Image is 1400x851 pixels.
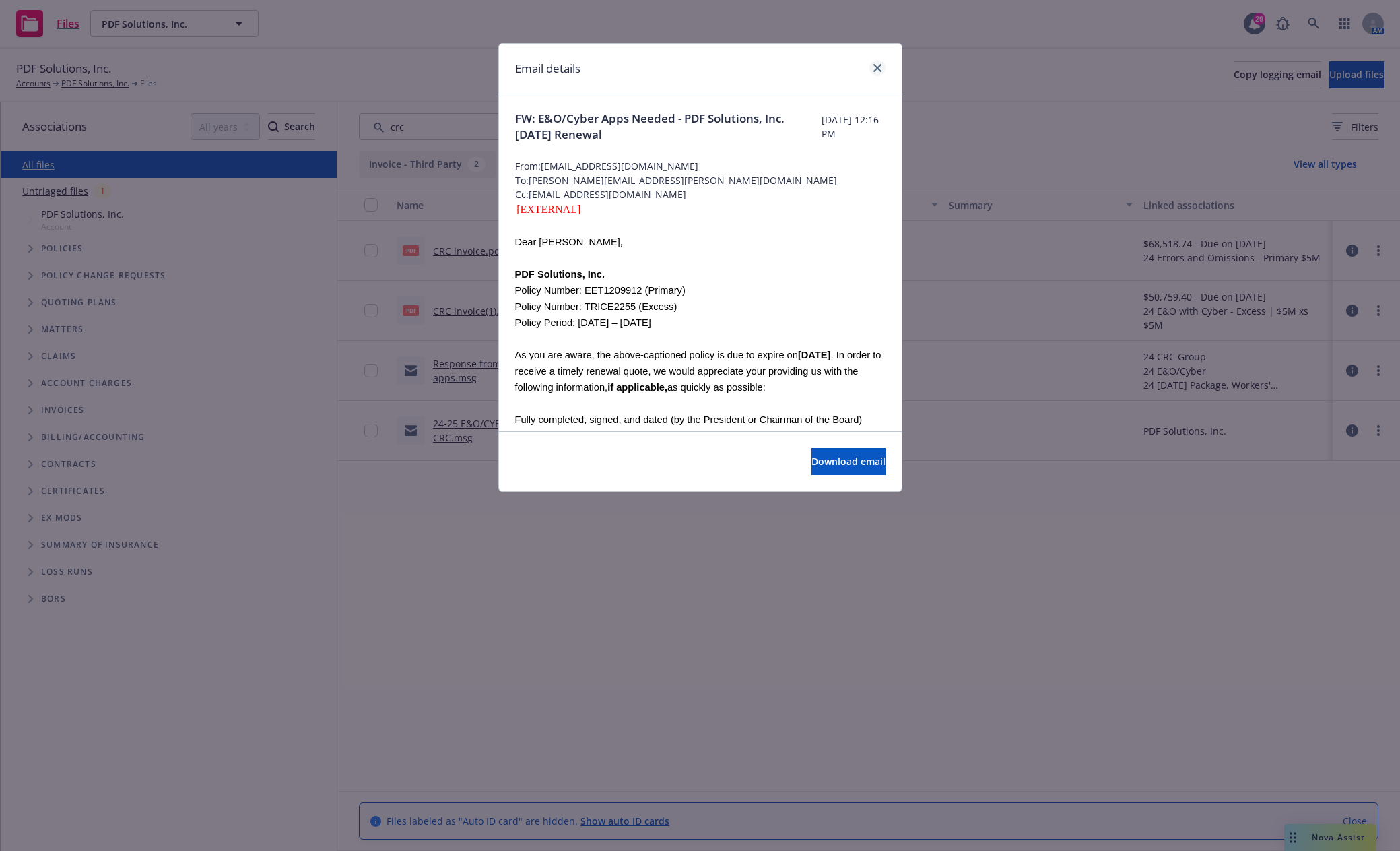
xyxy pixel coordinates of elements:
a: close [869,60,886,76]
span: As you are aware, the above-captioned policy is due to expire on . In order to receive a timely r... [515,350,881,393]
h1: Email details [515,60,580,77]
b: if applicable, [607,382,667,393]
span: [DATE] 12:16 PM [822,113,885,141]
span: Download email [811,455,886,468]
span: Policy Number: EET1209912 (Primary) [515,285,686,296]
span: From: [EMAIL_ADDRESS][DOMAIN_NAME] [515,159,886,173]
span: Cc: [EMAIL_ADDRESS][DOMAIN_NAME] [515,187,886,201]
span: To: [PERSON_NAME][EMAIL_ADDRESS][PERSON_NAME][DOMAIN_NAME] [515,173,886,187]
span: FW: E&O/Cyber Apps Needed - PDF Solutions, Inc. [DATE] Renewal [515,111,822,143]
div: [EXTERNAL] [515,201,886,218]
span: Policy Number: TRICE2255 (Excess) [515,301,677,312]
b: [DATE] [798,350,831,360]
b: Please advise the insured NOT to complete the Warranty Question as this should be completed only ... [515,431,880,474]
span: PDF Solutions, Inc. [515,269,605,280]
button: Download email [811,448,886,475]
span: Policy Period: [DATE] – [DATE] [515,317,651,328]
span: Fully completed, signed, and dated (by the President or Chairman of the Board) Renewal Application. [515,414,880,474]
span: Dear [PERSON_NAME], [515,237,623,247]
